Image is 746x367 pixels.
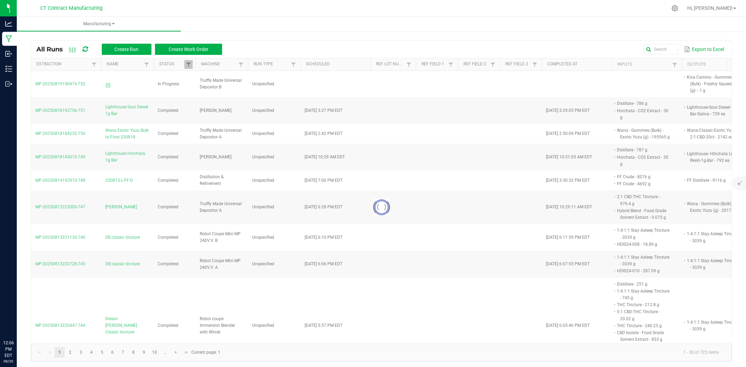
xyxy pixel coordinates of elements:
inline-svg: Manufacturing [5,35,12,42]
a: Page 4 [86,347,97,358]
div: All Runs [36,43,227,55]
a: Filter [670,60,679,69]
a: Ref Lot NumberSortable [376,62,404,67]
a: Go to the next page [171,347,181,358]
span: Create Work Order [169,46,208,52]
a: Page 10 [150,347,160,358]
a: Filter [289,60,298,69]
span: Hi, [PERSON_NAME]! [687,5,733,11]
a: ExtractionSortable [36,62,90,67]
a: Page 1 [55,347,65,358]
button: Create Run [102,44,151,55]
a: Page 8 [128,347,138,358]
a: Page 6 [107,347,118,358]
a: Filter [142,60,151,69]
button: Export to Excel [682,43,726,55]
inline-svg: Outbound [5,80,12,87]
a: Filter [184,60,193,69]
kendo-pager-info: 1 - 30 of 725 items [225,347,724,358]
button: Create Work Order [155,44,222,55]
span: Go to the next page [173,350,179,355]
a: Page 11 [160,347,170,358]
span: Go to the last page [184,350,189,355]
span: Create Run [114,46,138,52]
span: Manufacturing [17,21,181,27]
p: 08/20 [3,359,14,364]
a: Ref Field 3Sortable [505,62,530,67]
a: Page 3 [76,347,86,358]
a: Ref Field 1Sortable [421,62,446,67]
a: StatusSortable [159,62,184,67]
div: Manage settings [670,5,679,12]
span: CT Contract Manufacturing [40,5,102,11]
a: Run TypeSortable [254,62,289,67]
a: Go to the last page [181,347,191,358]
inline-svg: Inventory [5,65,12,72]
kendo-pager: Current page: 1 [31,344,732,361]
a: Filter [90,60,98,69]
a: Completed AtSortable [547,62,609,67]
inline-svg: Inbound [5,50,12,57]
a: Filter [447,60,455,69]
a: NameSortable [107,62,142,67]
a: Page 9 [139,347,149,358]
a: Filter [531,60,539,69]
a: Filter [489,60,497,69]
a: Page 2 [65,347,75,358]
a: Manufacturing [17,17,181,31]
a: MachineSortable [201,62,236,67]
inline-svg: Analytics [5,20,12,27]
a: Filter [405,60,413,69]
a: Page 5 [97,347,107,358]
a: Ref Field 2Sortable [463,62,488,67]
th: Inputs [612,58,682,71]
a: Filter [237,60,245,69]
iframe: Resource center [7,311,28,332]
p: 12:06 PM EDT [3,340,14,359]
a: Page 7 [118,347,128,358]
input: Search [643,44,678,55]
a: ScheduledSortable [306,62,368,67]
